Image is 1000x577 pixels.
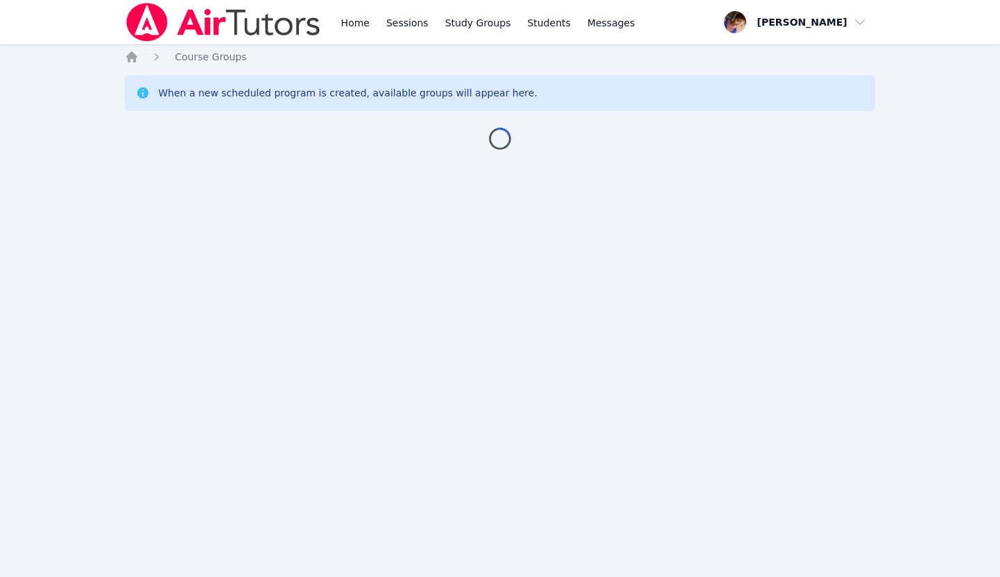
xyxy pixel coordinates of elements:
span: Course Groups [175,51,246,62]
span: Messages [587,16,635,30]
img: Air Tutors [125,3,321,42]
nav: Breadcrumb [125,50,875,64]
a: Course Groups [175,50,246,64]
div: When a new scheduled program is created, available groups will appear here. [158,86,537,100]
